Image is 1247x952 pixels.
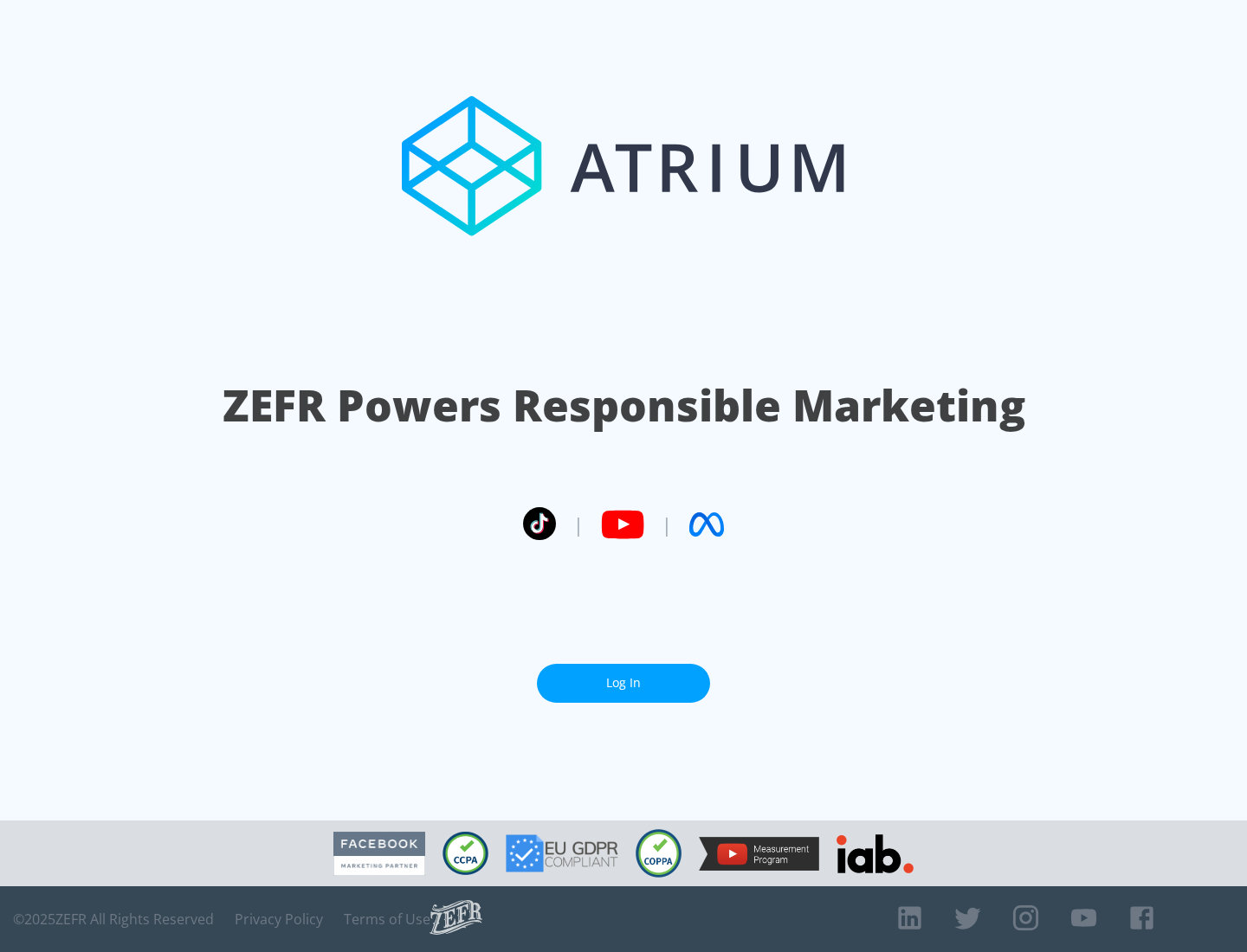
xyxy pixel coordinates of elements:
span: | [662,511,672,537]
img: IAB [837,834,914,873]
span: © 2025 ZEFR All Rights Reserved [13,910,214,928]
img: YouTube Measurement Program [699,837,819,871]
h1: ZEFR Powers Responsible Marketing [223,376,1025,435]
span: | [573,511,584,537]
a: Log In [537,664,710,703]
img: COPPA Compliant [636,829,682,878]
img: CCPA Compliant [443,832,488,875]
img: GDPR Compliant [506,834,618,872]
img: Facebook Marketing Partner [333,832,425,876]
a: Terms of Use [344,910,430,928]
a: Privacy Policy [235,910,323,928]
